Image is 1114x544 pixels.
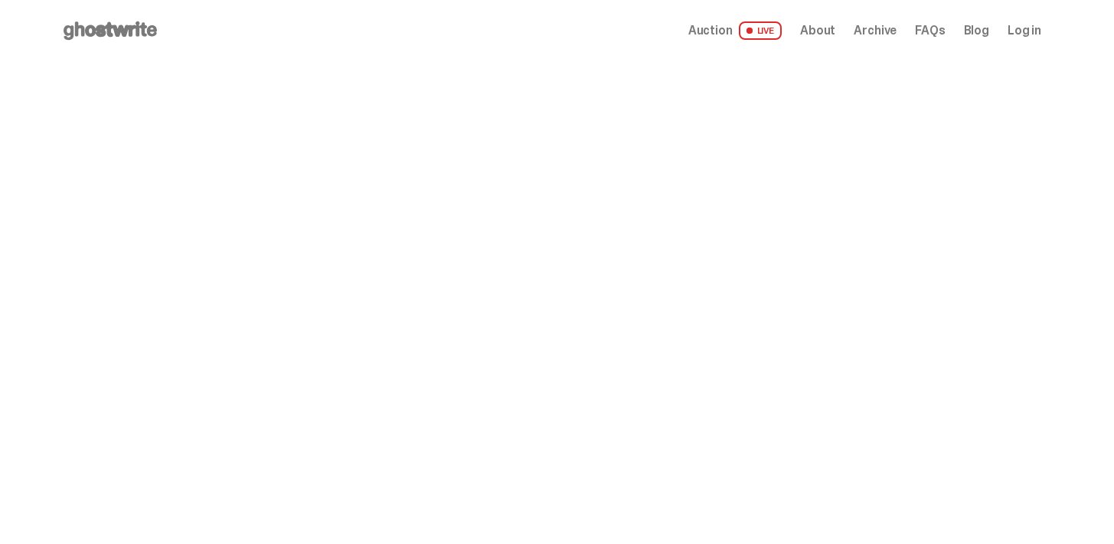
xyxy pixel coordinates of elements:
a: Auction LIVE [688,21,782,40]
a: Archive [854,25,897,37]
a: Blog [964,25,989,37]
a: FAQs [915,25,945,37]
a: Log in [1008,25,1041,37]
a: About [800,25,835,37]
span: LIVE [739,21,782,40]
span: Auction [688,25,733,37]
